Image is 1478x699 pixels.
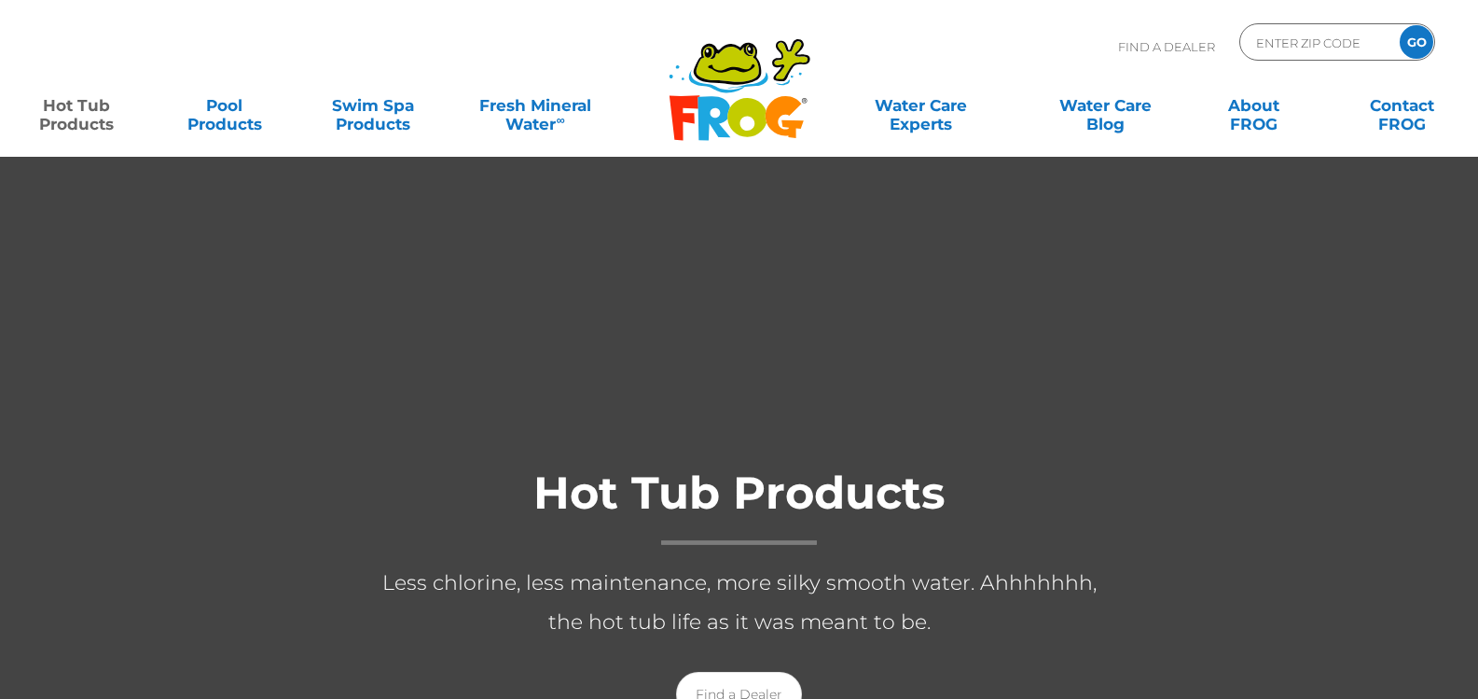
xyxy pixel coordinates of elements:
input: GO [1400,25,1433,59]
a: Water CareExperts [827,87,1015,124]
a: AboutFROG [1195,87,1311,124]
input: Zip Code Form [1254,29,1380,56]
a: Swim SpaProducts [315,87,431,124]
sup: ∞ [556,113,564,127]
a: PoolProducts [167,87,283,124]
h1: Hot Tub Products [366,468,1112,545]
p: Find A Dealer [1118,23,1215,70]
a: Hot TubProducts [19,87,134,124]
p: Less chlorine, less maintenance, more silky smooth water. Ahhhhhhh, the hot tub life as it was me... [366,564,1112,642]
a: ContactFROG [1344,87,1459,124]
a: Fresh MineralWater∞ [463,87,608,124]
a: Water CareBlog [1048,87,1164,124]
